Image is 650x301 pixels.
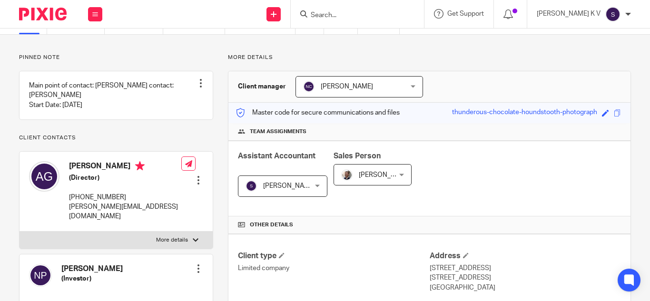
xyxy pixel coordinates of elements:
[447,10,484,17] span: Get Support
[61,274,123,283] h5: (Investor)
[69,173,181,183] h5: (Director)
[250,221,293,229] span: Other details
[452,107,597,118] div: thunderous-chocolate-houndstooth-photograph
[135,161,145,171] i: Primary
[430,263,621,273] p: [STREET_ADDRESS]
[263,183,327,189] span: [PERSON_NAME] K V
[238,82,286,91] h3: Client manager
[430,273,621,282] p: [STREET_ADDRESS]
[29,161,59,192] img: svg%3E
[238,251,429,261] h4: Client type
[605,7,620,22] img: svg%3E
[321,83,373,90] span: [PERSON_NAME]
[430,283,621,292] p: [GEOGRAPHIC_DATA]
[303,81,315,92] img: svg%3E
[19,54,213,61] p: Pinned note
[359,172,411,178] span: [PERSON_NAME]
[430,251,621,261] h4: Address
[19,8,67,20] img: Pixie
[341,169,353,181] img: Matt%20Circle.png
[19,134,213,142] p: Client contacts
[250,128,306,136] span: Team assignments
[61,264,123,274] h4: [PERSON_NAME]
[238,263,429,273] p: Limited company
[69,193,181,202] p: [PHONE_NUMBER]
[246,180,257,192] img: svg%3E
[29,264,52,287] img: svg%3E
[69,202,181,222] p: [PERSON_NAME][EMAIL_ADDRESS][DOMAIN_NAME]
[228,54,631,61] p: More details
[537,9,601,19] p: [PERSON_NAME] K V
[310,11,395,20] input: Search
[236,108,400,117] p: Master code for secure communications and files
[69,161,181,173] h4: [PERSON_NAME]
[156,236,188,244] p: More details
[334,152,381,160] span: Sales Person
[238,152,315,160] span: Assistant Accountant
